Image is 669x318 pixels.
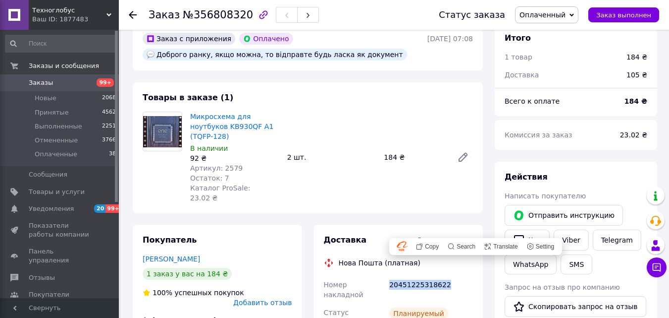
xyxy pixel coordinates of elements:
[190,113,273,140] a: Микросхема для ноутбуков KB930QF A1 (TQFP-128)
[109,150,116,159] span: 38
[387,276,475,304] div: 20451225318622
[239,33,293,45] div: Оплачено
[105,204,122,213] span: 99+
[505,205,623,226] button: Отправить инструкцию
[620,64,653,86] div: 105 ₴
[505,53,532,61] span: 1 товар
[336,258,423,268] div: Нова Пошта (платная)
[647,257,667,277] button: Чат с покупателем
[505,296,646,317] button: Скопировать запрос на отзыв
[505,33,531,43] span: Итого
[505,283,620,291] span: Запрос на отзыв про компанию
[453,147,473,167] a: Редактировать
[143,33,235,45] div: Заказ с приложения
[143,235,197,245] span: Покупатель
[32,6,106,15] span: Техноглобус
[29,247,92,265] span: Панель управления
[505,192,586,200] span: Написать покупателю
[143,93,233,102] span: Товары в заказе (1)
[102,136,116,145] span: 3766
[183,9,253,21] span: №356808320
[29,78,53,87] span: Заказы
[143,268,232,280] div: 1 заказ у вас на 184 ₴
[554,230,588,251] a: Viber
[5,35,117,53] input: Поиск
[505,172,548,182] span: Действия
[505,71,539,79] span: Доставка
[143,288,244,298] div: успешных покупок
[149,9,180,21] span: Заказ
[190,164,243,172] span: Артикул: 2579
[35,136,78,145] span: Отмененные
[505,97,560,105] span: Всего к оплате
[380,150,449,164] div: 184 ₴
[35,108,69,117] span: Принятые
[29,204,74,213] span: Уведомления
[588,7,659,22] button: Заказ выполнен
[147,51,154,59] img: :speech_balloon:
[620,131,647,139] span: 23.02 ₴
[102,94,116,103] span: 2068
[233,299,292,307] span: Добавить отзыв
[324,281,363,299] span: Номер накладной
[143,116,182,147] img: Микросхема для ноутбуков KB930QF A1 (TQFP-128)
[626,52,647,62] div: 184 ₴
[29,290,69,299] span: Покупатели
[29,273,55,282] span: Отзывы
[35,150,77,159] span: Оплаченные
[35,122,82,131] span: Выполненные
[439,10,505,20] div: Статус заказа
[32,15,119,24] div: Ваш ID: 1877483
[129,10,137,20] div: Вернуться назад
[593,230,641,251] a: Telegram
[417,236,473,244] span: Редактировать
[283,150,380,164] div: 2 шт.
[102,122,116,131] span: 2251
[143,255,200,263] a: [PERSON_NAME]
[624,97,647,105] b: 184 ₴
[505,254,557,274] a: WhatsApp
[153,289,172,297] span: 100%
[190,174,229,182] span: Остаток: 7
[324,235,367,245] span: Доставка
[143,49,407,61] div: Доброго ранку, якщо можна, то відправте будь ласка як документ
[97,78,114,87] span: 99+
[505,131,572,139] span: Комиссия за заказ
[505,230,550,251] button: Чат
[190,144,228,152] span: В наличии
[561,254,592,274] button: SMS
[427,35,473,43] time: [DATE] 07:08
[94,204,105,213] span: 20
[29,188,85,196] span: Товары и услуги
[29,221,92,239] span: Показатели работы компании
[190,153,279,163] div: 92 ₴
[35,94,56,103] span: Новые
[190,184,250,202] span: Каталог ProSale: 23.02 ₴
[29,62,99,70] span: Заказы и сообщения
[29,170,67,179] span: Сообщения
[102,108,116,117] span: 4562
[519,11,566,19] span: Оплаченный
[596,11,651,19] span: Заказ выполнен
